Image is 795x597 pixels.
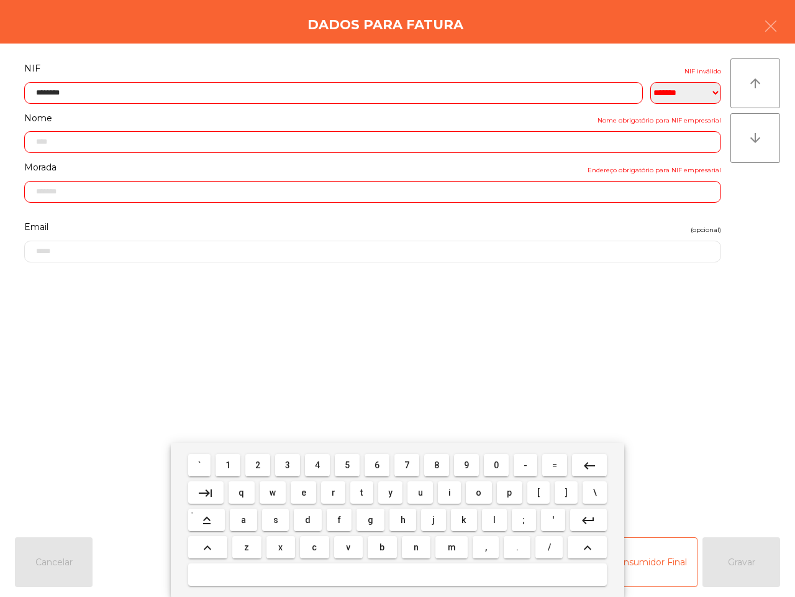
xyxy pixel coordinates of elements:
span: ] [565,488,568,497]
span: NIF [24,60,40,77]
span: a [241,515,246,525]
span: x [278,542,283,552]
span: . [516,542,519,552]
span: 8 [434,460,439,470]
span: k [461,515,466,525]
span: w [270,488,276,497]
span: i [448,488,451,497]
mat-icon: keyboard_arrow_up [580,540,595,555]
span: q [238,488,244,497]
span: t [360,488,363,497]
span: z [244,542,249,552]
span: 6 [375,460,379,470]
span: p [507,488,512,497]
span: y [388,488,393,497]
span: s [273,515,278,525]
span: Morada [24,159,57,176]
span: 5 [345,460,350,470]
span: h [401,515,406,525]
span: ` [198,460,201,470]
span: 3 [285,460,290,470]
span: j [432,515,435,525]
span: o [476,488,481,497]
span: 7 [404,460,409,470]
span: 4 [315,460,320,470]
span: b [379,542,384,552]
span: - [524,460,527,470]
i: arrow_upward [748,76,763,91]
span: [ [537,488,540,497]
span: m [448,542,456,552]
mat-icon: keyboard_arrow_up [200,540,215,555]
span: 0 [494,460,499,470]
span: 2 [255,460,260,470]
span: Email [24,219,48,236]
span: Endereço obrigatório para NIF empresarial [588,164,721,176]
span: r [332,488,335,497]
span: , [485,542,487,552]
mat-icon: keyboard_return [581,513,596,528]
span: Nome obrigatório para NIF empresarial [597,114,721,126]
span: u [418,488,423,497]
span: = [552,460,557,470]
button: arrow_downward [730,113,780,163]
span: l [493,515,496,525]
span: 9 [464,460,469,470]
button: arrow_upward [730,58,780,108]
mat-icon: keyboard_tab [198,486,213,501]
i: arrow_downward [748,131,763,146]
mat-icon: keyboard_backspace [582,458,597,473]
span: / [548,542,551,552]
span: f [338,515,341,525]
h4: Dados para Fatura [307,16,463,34]
span: g [368,515,373,525]
mat-icon: keyboard_capslock [199,513,214,528]
span: NIF inválido [684,65,721,77]
span: d [305,515,311,525]
span: ; [522,515,525,525]
span: 1 [225,460,230,470]
span: Nome [24,110,52,127]
span: (opcional) [691,224,721,236]
span: e [301,488,306,497]
span: v [346,542,350,552]
span: \ [593,488,597,497]
span: ' [552,515,554,525]
span: n [414,542,419,552]
span: c [312,542,317,552]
